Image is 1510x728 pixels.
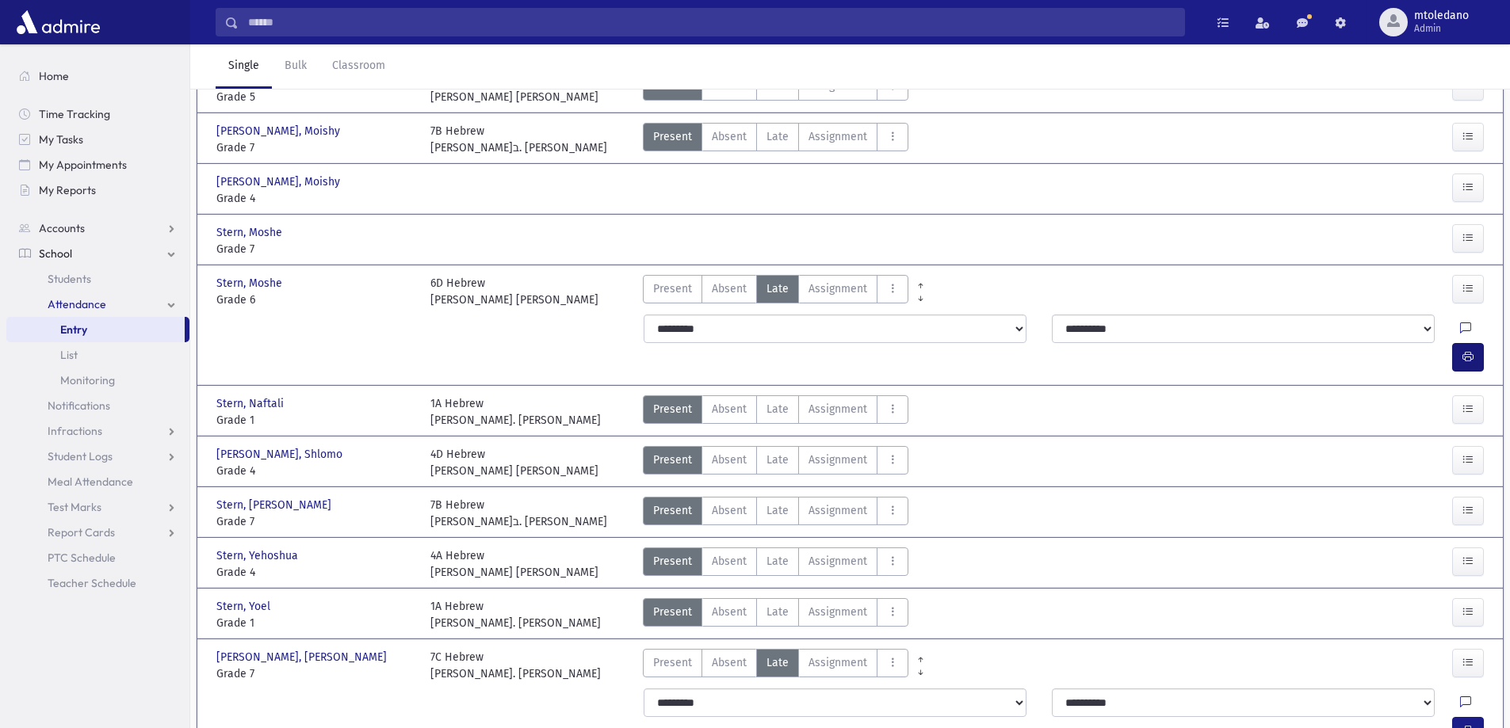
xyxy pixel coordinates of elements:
span: My Appointments [39,158,127,172]
a: Entry [6,317,185,342]
span: Home [39,69,69,83]
a: Test Marks [6,494,189,520]
a: Infractions [6,418,189,444]
a: PTC Schedule [6,545,189,570]
span: Admin [1414,22,1469,35]
div: 7B Hebrew [PERSON_NAME]ב. [PERSON_NAME] [430,497,607,530]
span: PTC Schedule [48,551,116,565]
span: Stern, Naftali [216,395,287,412]
span: Late [766,280,789,297]
span: Late [766,604,789,620]
span: Grade 7 [216,139,415,156]
span: Accounts [39,221,85,235]
div: 4D Hebrew [PERSON_NAME] [PERSON_NAME] [430,446,598,479]
div: 7C Hebrew [PERSON_NAME]. [PERSON_NAME] [430,649,601,682]
span: School [39,246,72,261]
span: [PERSON_NAME], Moishy [216,173,343,190]
a: List [6,342,189,368]
div: AttTypes [643,275,908,308]
a: Student Logs [6,444,189,469]
span: Grade 7 [216,513,415,530]
span: Stern, Moshe [216,275,285,292]
span: Assignment [809,280,867,297]
div: AttTypes [643,649,908,682]
span: Grade 1 [216,615,415,631]
span: [PERSON_NAME], Moishy [216,123,343,139]
span: Stern, Yoel [216,598,273,615]
span: Assignment [809,502,867,519]
img: AdmirePro [13,6,104,38]
a: Single [216,44,272,89]
span: Absent [712,128,747,145]
span: Grade 4 [216,564,415,581]
a: Attendance [6,292,189,317]
span: Stern, Yehoshua [216,547,301,564]
a: Report Cards [6,520,189,545]
span: mtoledano [1414,10,1469,22]
span: Assignment [809,128,867,145]
span: Present [653,280,692,297]
span: Teacher Schedule [48,576,136,590]
a: Home [6,63,189,89]
span: Absent [712,654,747,671]
div: 1A Hebrew [PERSON_NAME]. [PERSON_NAME] [430,395,601,429]
span: My Tasks [39,132,83,147]
div: AttTypes [643,547,908,581]
span: Absent [712,604,747,620]
span: Late [766,452,789,468]
a: Classroom [319,44,398,89]
span: Present [653,654,692,671]
span: Assignment [809,401,867,417]
span: Late [766,401,789,417]
span: Present [653,128,692,145]
div: 1A Hebrew [PERSON_NAME]. [PERSON_NAME] [430,598,601,631]
span: Students [48,272,91,286]
span: [PERSON_NAME], Shlomo [216,446,346,463]
div: 4A Hebrew [PERSON_NAME] [PERSON_NAME] [430,547,598,581]
span: Entry [60,322,87,337]
a: School [6,241,189,266]
span: My Reports [39,183,96,197]
span: Late [766,502,789,519]
a: Notifications [6,393,189,418]
a: Time Tracking [6,101,189,127]
span: Grade 7 [216,241,415,257]
span: Test Marks [48,500,101,514]
span: Late [766,553,789,570]
div: AttTypes [643,446,908,479]
span: Stern, Moshe [216,224,285,241]
a: Meal Attendance [6,469,189,494]
span: Assignment [809,654,867,671]
a: My Tasks [6,127,189,152]
a: Accounts [6,215,189,241]
span: Assignment [809,452,867,468]
div: AttTypes [643,395,908,429]
span: Assignment [809,553,867,570]
span: Present [653,553,692,570]
a: Bulk [272,44,319,89]
span: Stern, [PERSON_NAME] [216,497,334,513]
span: Grade 1 [216,412,415,429]
span: Present [653,452,692,468]
span: [PERSON_NAME], [PERSON_NAME] [216,649,390,665]
span: Attendance [48,297,106,311]
span: Grade 5 [216,89,415,105]
span: Present [653,401,692,417]
span: Time Tracking [39,107,110,121]
div: AttTypes [643,497,908,530]
span: Monitoring [60,373,115,387]
span: Late [766,654,789,671]
div: 7B Hebrew [PERSON_NAME]ב. [PERSON_NAME] [430,123,607,156]
span: Notifications [48,398,110,413]
a: Teacher Schedule [6,570,189,596]
span: Present [653,604,692,620]
div: AttTypes [643,598,908,631]
div: 6D Hebrew [PERSON_NAME] [PERSON_NAME] [430,275,598,308]
span: Infractions [48,424,102,438]
span: Grade 6 [216,292,415,308]
span: Grade 4 [216,190,415,207]
a: My Appointments [6,152,189,177]
a: Students [6,266,189,292]
span: Meal Attendance [48,475,133,489]
span: List [60,348,78,362]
